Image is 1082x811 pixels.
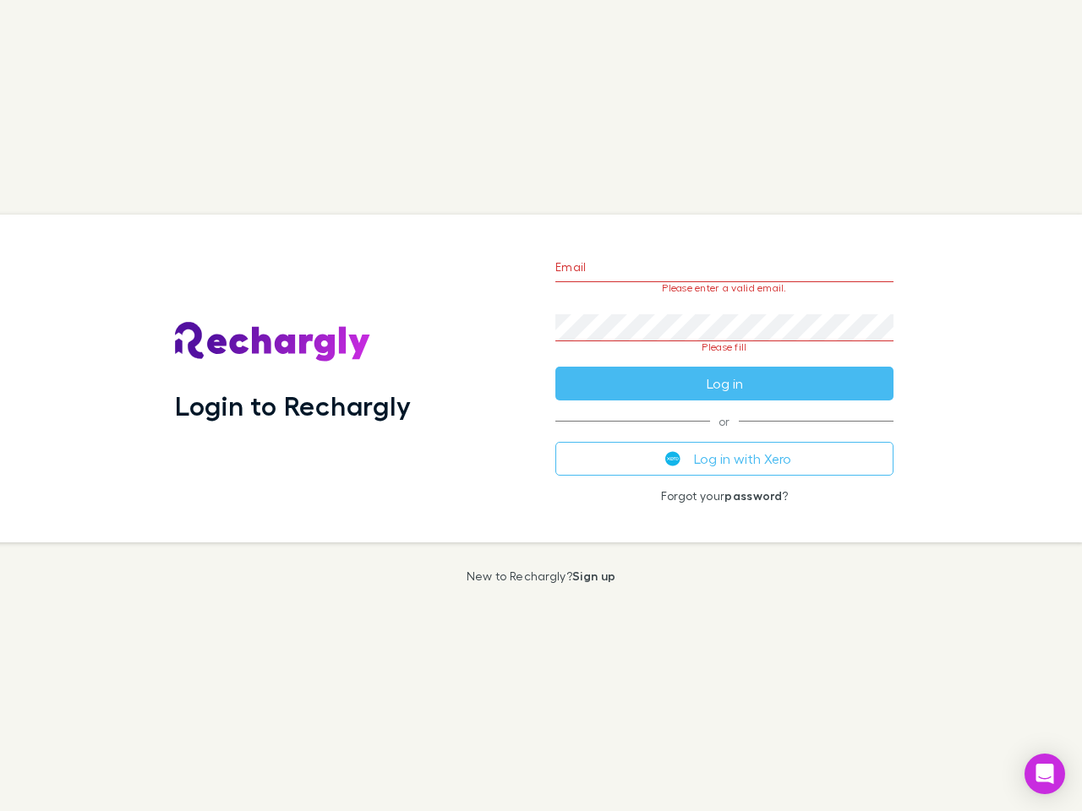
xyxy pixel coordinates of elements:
p: Please fill [555,341,893,353]
p: Forgot your ? [555,489,893,503]
div: Open Intercom Messenger [1025,754,1065,794]
a: password [724,488,782,503]
h1: Login to Rechargly [175,389,411,422]
button: Log in [555,367,893,400]
a: Sign up [572,569,615,583]
span: or [555,421,893,422]
button: Log in with Xero [555,442,893,476]
img: Xero's logo [665,451,680,466]
p: Please enter a valid email. [555,282,893,294]
p: New to Rechargly? [467,569,616,583]
img: Rechargly's Logo [175,322,371,362]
